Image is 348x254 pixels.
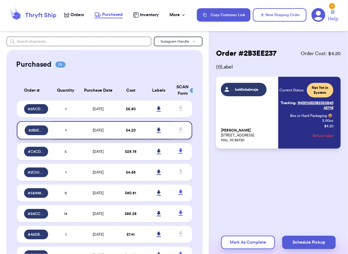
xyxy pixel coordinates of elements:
span: [DATE] [93,212,104,216]
span: Order Cost: $ 4.20 [301,50,341,57]
span: [DATE] [93,233,104,236]
span: ( 1 ) Label [216,63,341,71]
span: # C4CD6EF3 [28,149,44,154]
a: Orders [64,12,84,18]
span: $ 89.28 [125,212,137,216]
span: kaitlinbalmoja [232,87,261,92]
a: Tracking:9400136208303384042716 [280,98,333,113]
span: 1 [65,107,66,111]
span: 1 [65,171,66,174]
a: Purchased [94,12,123,18]
span: [DATE] [93,107,104,111]
span: $ 4.65 [126,171,136,174]
span: 1 [65,129,66,132]
span: $ 4.20 [126,129,136,132]
span: # 2C508D41 [28,170,44,175]
span: $ 29.75 [125,150,137,153]
span: # 2ACD28B6 [28,107,44,111]
span: Help [328,15,338,23]
span: $ 7.41 [126,233,135,236]
button: Mark As Complete [221,236,275,249]
th: Purchase Date [80,80,117,101]
span: [PERSON_NAME] [221,128,251,133]
span: # 2B3EE237 [28,128,44,133]
button: Instagram Handle [154,37,203,46]
span: Purchased [102,12,123,18]
div: SCAN Form [176,84,185,97]
span: 3.00 oz [322,118,333,123]
input: Search shipments... [6,37,151,46]
h2: Purchased [16,60,52,69]
span: [DATE] [93,191,104,195]
span: 75 [55,62,66,68]
button: Refund label [313,129,333,143]
span: Instagram Handle [161,40,190,43]
span: $ 6.80 [126,107,136,111]
span: # 46DBF795 [28,232,44,237]
span: Box or Hard Packaging 📦 [290,114,332,118]
a: 4 [311,8,325,22]
div: More [169,12,186,18]
th: Order # [17,80,52,101]
p: [STREET_ADDRESS] Hilo, HI 96720 [221,128,275,143]
span: 5 [65,150,67,153]
span: $ 50.51 [125,191,136,195]
span: # 58498188 [28,191,44,196]
span: 14 [64,212,67,216]
span: Tracking: [281,101,297,105]
span: Current Status: [280,88,304,93]
span: : [332,113,333,118]
span: Inventory [140,12,159,18]
button: Schedule Pickup [282,236,336,249]
a: Help [328,10,338,23]
p: $ 4.20 [324,124,333,129]
span: [DATE] [93,171,104,174]
span: Not Yet in System [311,85,330,95]
span: Orders [70,12,84,18]
button: New Shipping Order [253,8,307,22]
span: 1 [65,233,66,236]
th: Labels [145,80,173,101]
a: Inventory [133,12,159,18]
th: Cost [117,80,145,101]
span: # 34CC3388 [28,211,44,216]
div: 4 [329,3,335,9]
span: 9 [65,191,67,195]
th: Quantity [52,80,80,101]
h2: Order # 2B3EE237 [216,49,276,58]
span: [DATE] [93,150,104,153]
button: Copy Customer Link [197,8,250,22]
span: [DATE] [93,129,104,132]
